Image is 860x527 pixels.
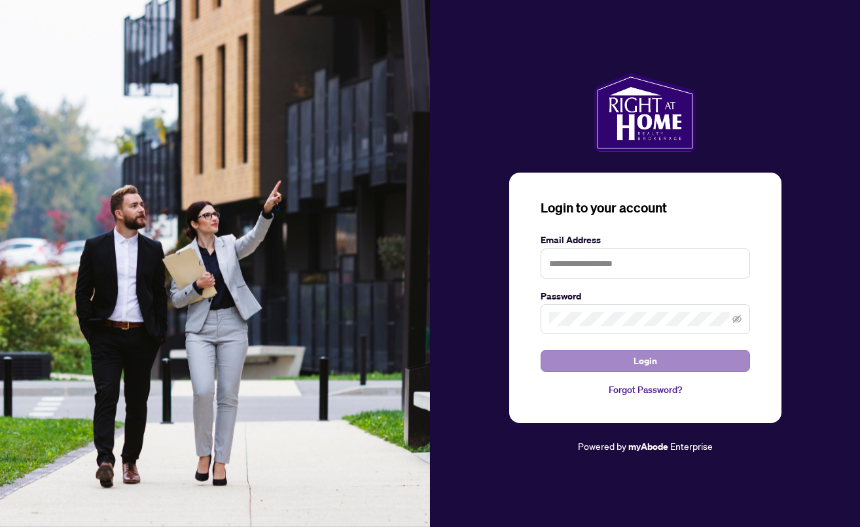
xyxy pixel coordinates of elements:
label: Password [541,289,750,303]
img: ma-logo [594,73,696,152]
label: Email Address [541,233,750,247]
span: Powered by [578,440,626,452]
button: Login [541,350,750,372]
span: eye-invisible [732,314,742,324]
span: Enterprise [670,440,713,452]
span: Login [634,350,657,371]
a: Forgot Password? [541,382,750,397]
h3: Login to your account [541,199,750,217]
a: myAbode [628,439,668,454]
